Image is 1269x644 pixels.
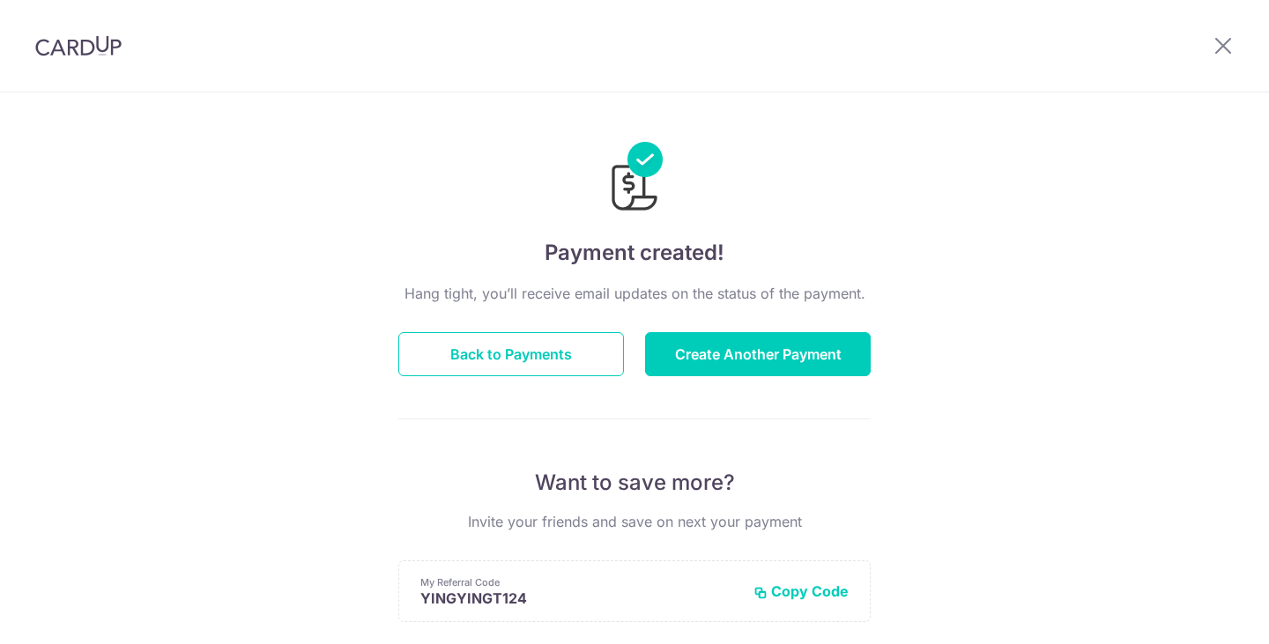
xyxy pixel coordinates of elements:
button: Back to Payments [398,332,624,376]
img: CardUp [35,35,122,56]
h4: Payment created! [398,237,871,269]
p: Want to save more? [398,469,871,497]
button: Copy Code [753,582,849,600]
p: My Referral Code [420,575,739,589]
p: Hang tight, you’ll receive email updates on the status of the payment. [398,283,871,304]
button: Create Another Payment [645,332,871,376]
img: Payments [606,142,663,216]
p: YINGYINGT124 [420,589,739,607]
p: Invite your friends and save on next your payment [398,511,871,532]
